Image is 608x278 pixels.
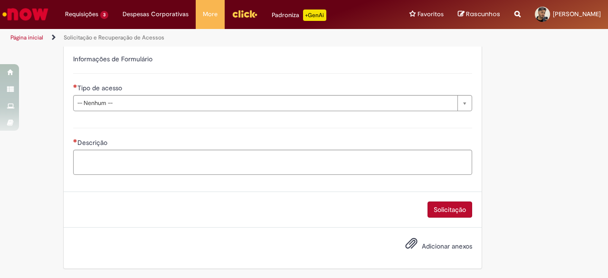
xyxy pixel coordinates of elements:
a: Rascunhos [458,10,500,19]
span: Necessários [73,139,77,143]
span: Descrição [77,138,109,147]
span: Rascunhos [466,10,500,19]
textarea: Descrição [73,150,472,175]
label: Informações de Formulário [73,55,152,63]
div: Padroniza [272,10,326,21]
button: Adicionar anexos [403,235,420,257]
ul: Trilhas de página [7,29,398,47]
span: More [203,10,218,19]
span: Favoritos [418,10,444,19]
span: Requisições [65,10,98,19]
span: 3 [100,11,108,19]
a: Solicitação e Recuperação de Acessos [64,34,164,41]
span: Adicionar anexos [422,242,472,250]
span: -- Nenhum -- [77,96,453,111]
button: Solicitação [427,201,472,218]
p: +GenAi [303,10,326,21]
img: click_logo_yellow_360x200.png [232,7,257,21]
span: Tipo de acesso [77,84,124,92]
img: ServiceNow [1,5,50,24]
a: Página inicial [10,34,43,41]
span: Necessários [73,84,77,88]
span: Despesas Corporativas [123,10,189,19]
span: [PERSON_NAME] [553,10,601,18]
